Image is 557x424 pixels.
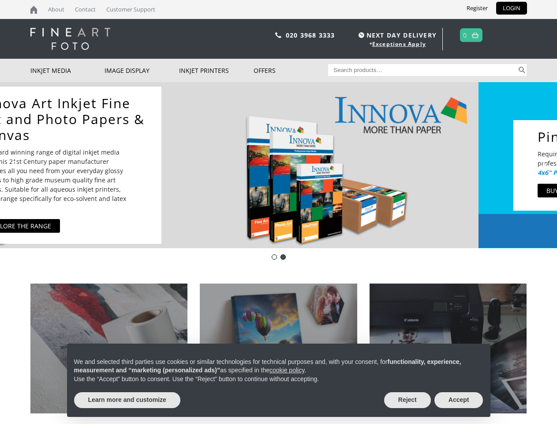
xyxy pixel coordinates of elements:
a: Exceptions Apply [372,40,426,48]
a: 0 [463,29,467,42]
h2: INKJET MEDIA [30,344,188,353]
img: basket.svg [472,32,478,38]
div: Innova-general [272,254,277,260]
button: Search [517,64,527,76]
a: Inkjet Media [30,59,105,82]
a: Inkjet Printers [179,59,254,82]
img: phone.svg [275,32,281,38]
div: Choose slide to display. [270,253,288,261]
a: cookie policy [269,367,304,374]
p: We and selected third parties use cookies or similar technologies for technical purposes and, wit... [74,358,483,375]
button: Accept [434,392,483,408]
div: pinch book [280,254,286,260]
a: Offers [254,59,328,82]
p: Use the “Accept” button to consent. Use the “Reject” button to continue without accepting. [74,375,483,384]
img: logo-white.svg [30,28,110,50]
a: Image Display [105,59,179,82]
img: time.svg [359,32,364,38]
span: NEXT DAY DELIVERY [356,30,437,40]
a: 020 3968 3333 [286,31,335,39]
a: Register [460,2,494,15]
button: Learn more and customize [74,392,180,408]
strong: functionality, experience, measurement and “marketing (personalized ads)” [74,358,461,374]
input: Search products… [328,64,517,76]
img: next arrow [536,158,550,172]
div: Notice [60,337,497,424]
button: Reject [384,392,431,408]
img: previous arrow [7,158,21,172]
a: LOGIN [496,2,527,15]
